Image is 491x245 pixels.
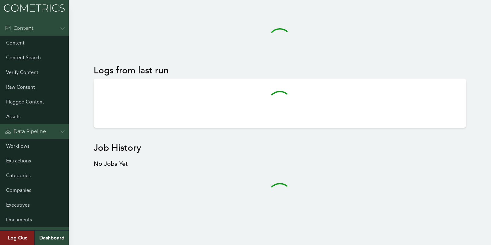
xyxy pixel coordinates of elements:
svg: audio-loading [268,91,292,115]
h2: Logs from last run [94,65,466,76]
div: Data Pipeline [5,128,46,135]
svg: audio-loading [268,28,292,53]
a: Dashboard [34,231,69,245]
h3: No Jobs Yet [94,160,466,168]
div: Content [5,25,33,32]
h2: Job History [94,142,466,154]
svg: audio-loading [268,183,292,208]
